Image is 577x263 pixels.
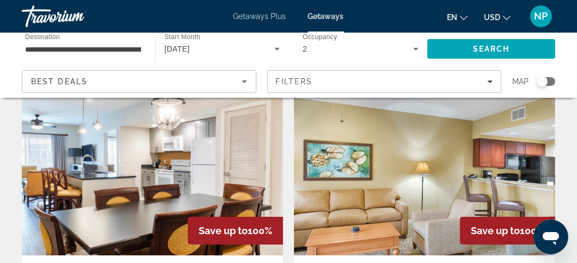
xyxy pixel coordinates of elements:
[512,74,529,89] span: Map
[234,12,286,21] a: Getaways Plus
[303,45,307,53] span: 2
[471,225,520,236] span: Save up to
[188,217,283,245] div: 100%
[276,77,313,86] span: Filters
[22,82,283,255] img: WorldMark Orlando Kingstown Reef - 2 Nights
[535,11,548,22] span: NP
[164,45,190,53] span: [DATE]
[199,225,248,236] span: Save up to
[294,82,555,255] img: Club Wyndham Cypress Palms - 2 Nights
[484,9,511,25] button: Change currency
[267,70,502,93] button: Filters
[533,220,568,254] iframe: Button to launch messaging window
[308,12,344,21] a: Getaways
[473,45,510,53] span: Search
[303,34,337,41] span: Occupancy
[447,9,468,25] button: Change language
[22,2,131,30] a: Travorium
[427,39,555,59] button: Search
[460,217,555,245] div: 100%
[31,75,247,88] mat-select: Sort by
[447,13,457,22] span: en
[31,77,88,86] span: Best Deals
[484,13,500,22] span: USD
[164,34,200,41] span: Start Month
[25,33,60,40] span: Destination
[527,5,555,28] button: User Menu
[25,43,141,56] input: Select destination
